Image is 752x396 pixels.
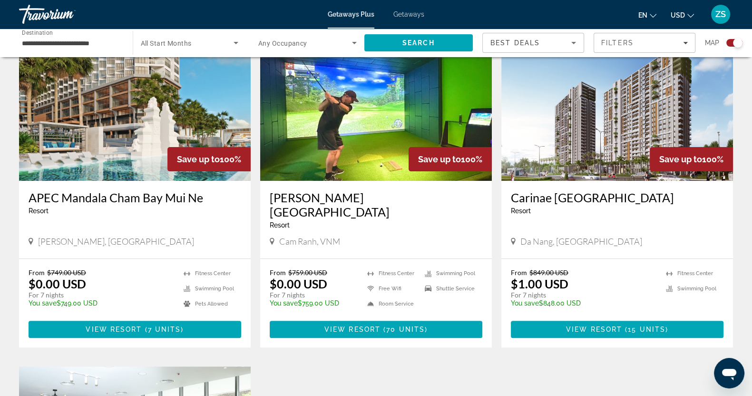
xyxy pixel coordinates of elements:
[379,286,401,292] span: Free Wifi
[386,326,425,333] span: 70 units
[566,326,622,333] span: View Resort
[270,277,327,291] p: $0.00 USD
[324,326,381,333] span: View Resort
[22,38,120,49] input: Select destination
[260,29,492,181] img: Alma Resort
[511,190,723,205] a: Carinae [GEOGRAPHIC_DATA]
[29,299,57,307] span: You save
[594,33,695,53] button: Filters
[511,291,656,299] p: For 7 nights
[142,326,184,333] span: ( )
[195,301,228,307] span: Pets Allowed
[328,10,374,18] a: Getaways Plus
[393,10,424,18] a: Getaways
[409,147,492,171] div: 100%
[677,286,716,292] span: Swimming Pool
[29,299,174,307] p: $749.00 USD
[511,268,527,277] span: From
[705,36,719,49] span: Map
[511,277,568,291] p: $1.00 USD
[288,268,327,277] span: $759.00 USD
[511,207,531,215] span: Resort
[29,321,241,338] button: View Resort(7 units)
[364,34,473,51] button: Search
[29,207,49,215] span: Resort
[270,299,298,307] span: You save
[529,268,568,277] span: $849.00 USD
[270,299,358,307] p: $759.00 USD
[671,8,694,22] button: Change currency
[270,291,358,299] p: For 7 nights
[436,286,475,292] span: Shuttle Service
[490,39,540,47] span: Best Deals
[659,154,702,164] span: Save up to
[22,29,53,36] span: Destination
[167,147,251,171] div: 100%
[141,40,192,47] span: All Start Months
[436,270,475,277] span: Swimming Pool
[29,190,241,205] a: APEC Mandala Cham Bay Mui Ne
[258,40,307,47] span: Any Occupancy
[714,358,744,388] iframe: Кнопка запуска окна обмена сообщениями
[671,11,685,19] span: USD
[29,277,86,291] p: $0.00 USD
[501,29,733,181] img: Carinae Danang Hotel
[622,326,668,333] span: ( )
[511,321,723,338] button: View Resort(15 units)
[19,2,114,27] a: Travorium
[638,11,647,19] span: en
[270,321,482,338] button: View Resort(70 units)
[511,299,656,307] p: $848.00 USD
[29,291,174,299] p: For 7 nights
[520,236,642,247] span: Da Nang, [GEOGRAPHIC_DATA]
[38,236,194,247] span: [PERSON_NAME], [GEOGRAPHIC_DATA]
[638,8,656,22] button: Change language
[270,221,290,229] span: Resort
[19,29,251,181] img: APEC Mandala Cham Bay Mui Ne
[381,326,428,333] span: ( )
[29,268,45,277] span: From
[86,326,142,333] span: View Resort
[601,39,634,47] span: Filters
[379,270,414,277] span: Fitness Center
[148,326,181,333] span: 7 units
[195,270,231,277] span: Fitness Center
[402,39,435,47] span: Search
[677,270,713,277] span: Fitness Center
[279,236,340,247] span: Cam Ranh, VNM
[418,154,461,164] span: Save up to
[270,268,286,277] span: From
[195,286,234,292] span: Swimming Pool
[708,4,733,24] button: User Menu
[177,154,220,164] span: Save up to
[511,299,539,307] span: You save
[270,190,482,219] a: [PERSON_NAME][GEOGRAPHIC_DATA]
[628,326,665,333] span: 15 units
[715,10,726,19] span: ZS
[47,268,86,277] span: $749.00 USD
[379,301,414,307] span: Room Service
[650,147,733,171] div: 100%
[490,37,576,49] mat-select: Sort by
